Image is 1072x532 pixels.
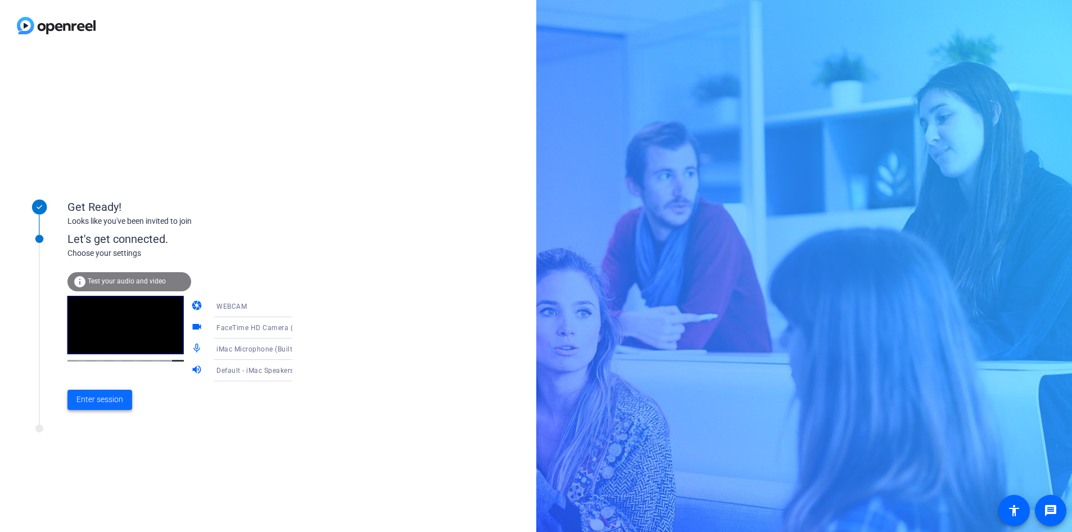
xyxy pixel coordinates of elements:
mat-icon: accessibility [1007,504,1021,517]
div: Choose your settings [67,247,315,259]
mat-icon: mic_none [191,342,205,356]
span: Default - iMac Speakers (Built-in) [216,366,324,375]
mat-icon: camera [191,300,205,313]
span: FaceTime HD Camera (1C1C:B782) [216,323,332,332]
mat-icon: videocam [191,321,205,335]
button: Enter session [67,390,132,410]
div: Let's get connected. [67,231,315,247]
mat-icon: info [73,275,87,288]
div: Looks like you've been invited to join [67,215,292,227]
span: Test your audio and video [88,277,166,285]
span: iMac Microphone (Built-in) [216,344,303,353]
mat-icon: message [1044,504,1057,517]
div: Get Ready! [67,199,292,215]
span: WEBCAM [216,303,247,310]
mat-icon: volume_up [191,364,205,377]
span: Enter session [76,394,123,405]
